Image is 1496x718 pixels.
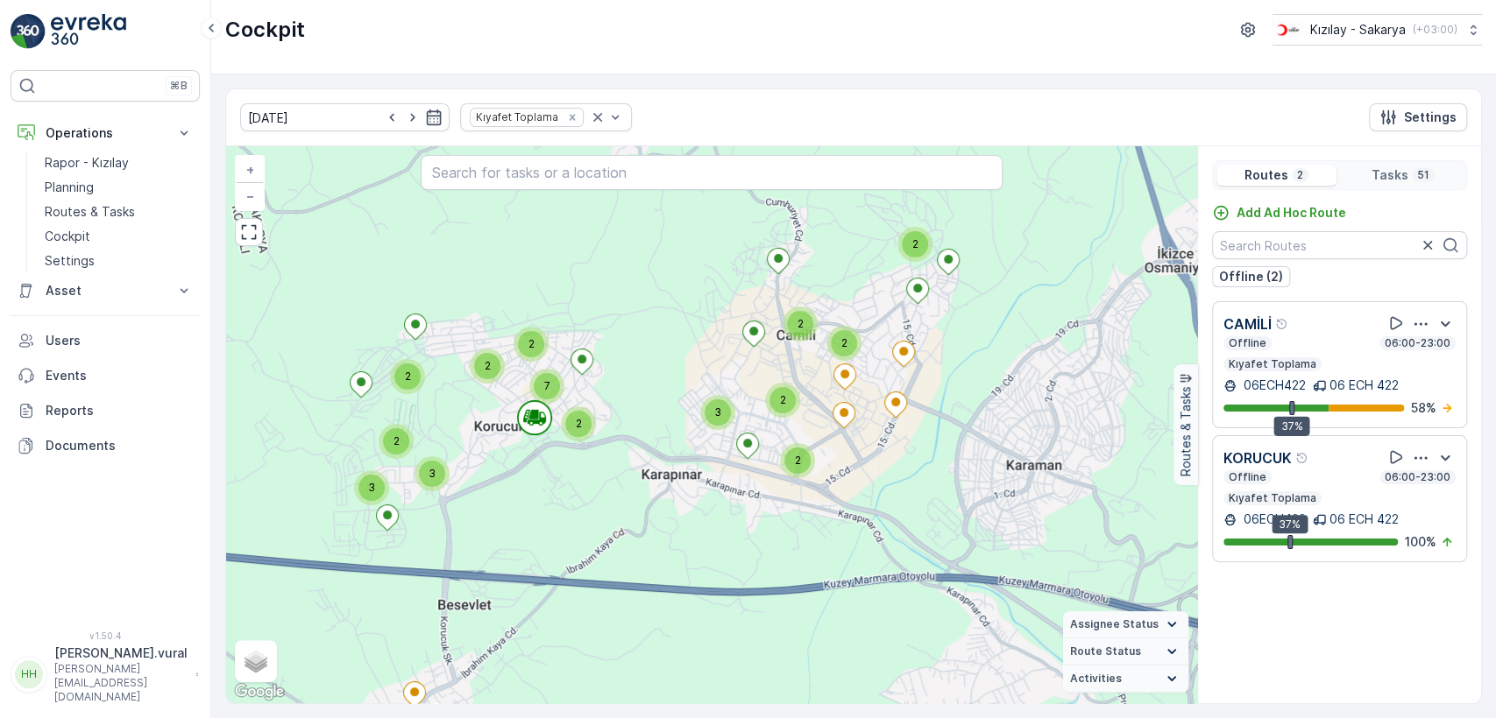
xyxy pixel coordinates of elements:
a: Routes & Tasks [38,200,200,224]
a: Events [11,358,200,393]
p: Offline (2) [1219,268,1283,285]
p: Cockpit [45,228,90,245]
p: 06ECH422 [1240,510,1306,528]
div: 2 [783,306,818,341]
div: 2 [561,406,596,441]
p: Reports [46,402,193,419]
span: − [246,188,255,203]
p: Kıyafet Toplama [1227,357,1318,371]
p: [PERSON_NAME].vural [54,644,188,662]
p: Offline [1227,336,1268,350]
div: 2 [765,383,800,418]
p: Users [46,332,193,349]
p: ( +03:00 ) [1413,23,1457,37]
img: k%C4%B1z%C4%B1lay_DTAvauz.png [1273,20,1303,39]
p: 58 % [1411,399,1436,417]
div: Kıyafet Toplama [471,109,561,125]
div: 2 [470,348,505,384]
button: Settings [1369,103,1467,131]
span: 2 [795,454,801,467]
div: 3 [354,470,389,505]
p: Kıyafet Toplama [1227,491,1318,505]
span: 2 [780,393,786,406]
span: v 1.50.4 [11,630,200,641]
p: 2 [1295,168,1305,182]
p: [PERSON_NAME][EMAIL_ADDRESS][DOMAIN_NAME] [54,662,188,704]
div: 2 [379,424,414,459]
div: HH [15,660,43,688]
button: Kızılay - Sakarya(+03:00) [1273,14,1482,46]
p: Routes & Tasks [45,203,135,221]
span: Assignee Status [1070,617,1159,631]
input: Search for tasks or a location [421,155,1003,190]
p: 06ECH422 [1240,377,1306,394]
span: 3 [368,481,375,494]
p: Rapor - Kızılay [45,154,129,172]
p: Planning [45,179,94,196]
input: dd/mm/yyyy [240,103,450,131]
div: 7 [529,369,564,404]
span: 2 [405,370,411,383]
button: Asset [11,273,200,308]
button: HH[PERSON_NAME].vural[PERSON_NAME][EMAIL_ADDRESS][DOMAIN_NAME] [11,644,200,704]
div: 2 [826,326,861,361]
span: 7 [544,379,550,392]
div: 37% [1273,417,1309,436]
p: Routes & Tasks [1177,387,1195,477]
img: logo [11,14,46,49]
span: Route Status [1070,644,1141,658]
a: Documents [11,428,200,463]
div: 2 [390,359,425,394]
span: 2 [798,317,804,330]
a: Users [11,323,200,358]
img: Google [230,680,288,703]
p: 51 [1415,168,1431,182]
summary: Route Status [1063,638,1188,665]
a: Layers [237,642,275,680]
p: 100 % [1405,533,1436,551]
span: 2 [912,237,918,250]
div: 2 [780,443,815,478]
div: Help Tooltip Icon [1275,317,1289,331]
div: 3 [415,456,450,491]
p: 06:00-23:00 [1383,470,1452,484]
a: Cockpit [38,224,200,249]
p: Documents [46,437,193,454]
p: Asset [46,282,165,299]
p: Events [46,367,193,384]
p: ⌘B [170,79,188,93]
div: 37% [1272,515,1308,534]
div: 3 [700,395,735,430]
p: Kızılay - Sakarya [1310,21,1406,39]
p: Routes [1244,166,1288,184]
p: Offline [1227,470,1268,484]
p: Settings [45,252,95,270]
p: Cockpit [225,16,305,44]
div: Remove Kıyafet Toplama [563,110,582,124]
img: logo_light-DOdMpM7g.png [51,14,126,49]
a: Reports [11,393,200,428]
button: Offline (2) [1212,266,1290,287]
p: 06 ECH 422 [1329,510,1399,528]
a: Zoom Out [237,183,263,209]
a: Open this area in Google Maps (opens a new window) [230,680,288,703]
button: Operations [11,116,200,151]
summary: Assignee Status [1063,611,1188,638]
span: 2 [485,359,491,372]
input: Search Routes [1212,231,1467,259]
a: Zoom In [237,157,263,183]
a: Rapor - Kızılay [38,151,200,175]
span: + [246,162,254,177]
span: 2 [576,417,582,430]
summary: Activities [1063,665,1188,693]
a: Settings [38,249,200,273]
span: 3 [714,405,721,419]
p: CAMİLİ [1223,313,1272,334]
p: Add Ad Hoc Route [1237,204,1346,222]
p: Settings [1404,109,1457,126]
div: Help Tooltip Icon [1295,451,1309,465]
p: Tasks [1372,166,1408,184]
a: Add Ad Hoc Route [1212,204,1346,222]
span: 2 [528,337,535,350]
p: 06:00-23:00 [1383,336,1452,350]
